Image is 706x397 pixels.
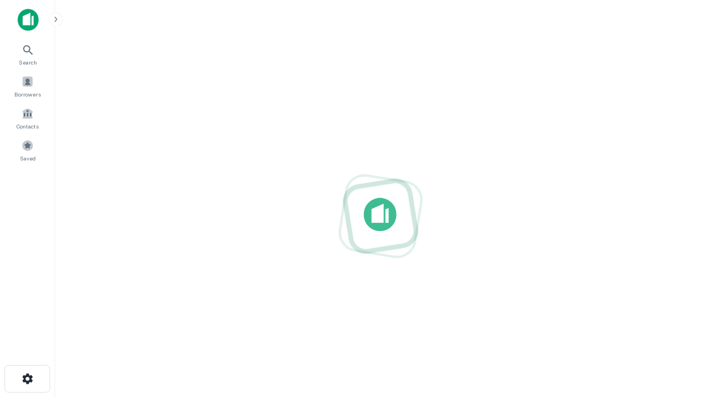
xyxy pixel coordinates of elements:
span: Saved [20,154,36,163]
a: Contacts [3,103,52,133]
span: Search [19,58,37,67]
iframe: Chat Widget [651,309,706,362]
img: capitalize-icon.png [18,9,39,31]
a: Saved [3,135,52,165]
span: Contacts [17,122,39,131]
a: Borrowers [3,71,52,101]
span: Borrowers [14,90,41,99]
a: Search [3,39,52,69]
